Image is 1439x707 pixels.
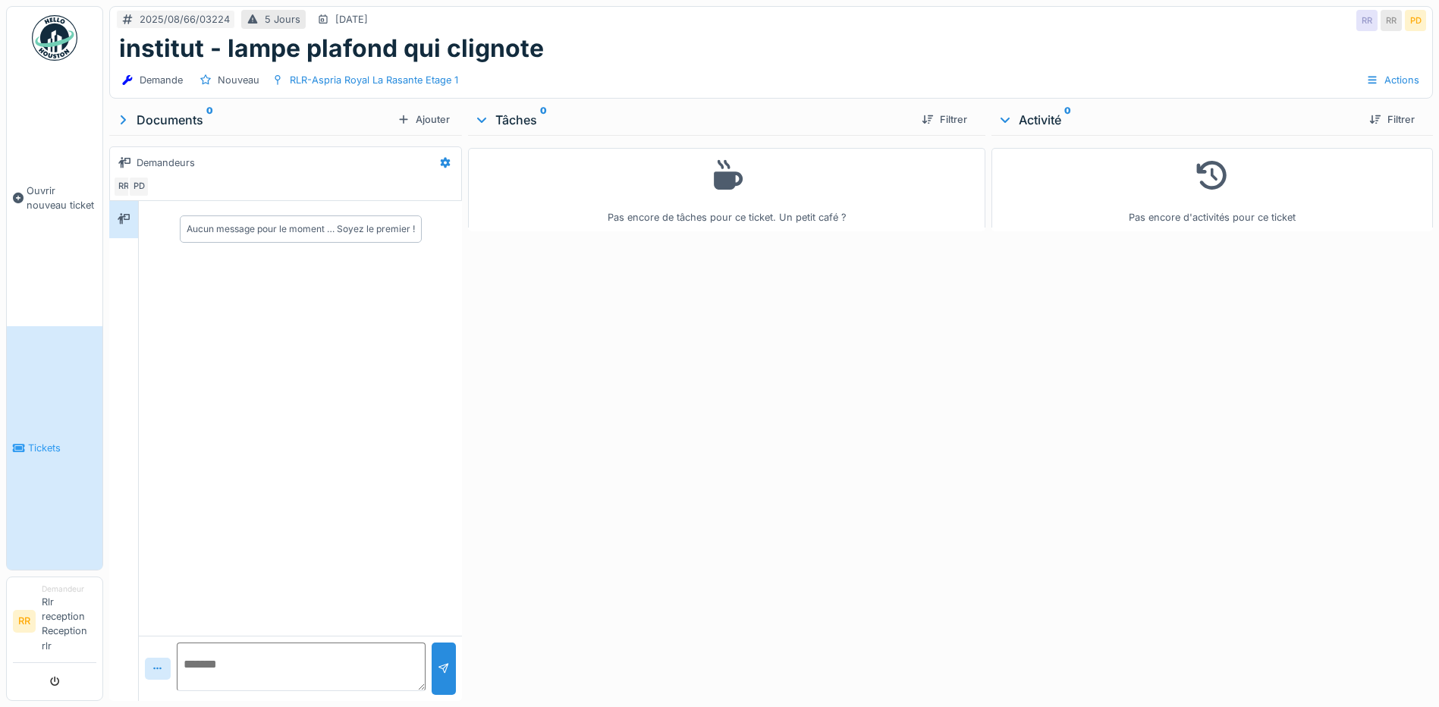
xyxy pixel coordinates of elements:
div: RR [1356,10,1378,31]
div: Documents [115,111,391,129]
div: Demandeurs [137,156,195,170]
div: Filtrer [916,109,973,130]
div: Ajouter [391,109,456,130]
li: Rlr reception Reception rlr [42,583,96,659]
div: RR [1381,10,1402,31]
h1: institut - lampe plafond qui clignote [119,34,544,63]
sup: 0 [206,111,213,129]
img: Badge_color-CXgf-gQk.svg [32,15,77,61]
div: Filtrer [1363,109,1421,130]
div: Tâches [474,111,910,129]
div: [DATE] [335,12,368,27]
span: Tickets [28,441,96,455]
a: Ouvrir nouveau ticket [7,69,102,326]
div: RLR-Aspria Royal La Rasante Etage 1 [290,73,458,87]
sup: 0 [540,111,547,129]
div: Pas encore d'activités pour ce ticket [1001,155,1423,225]
div: Demande [140,73,183,87]
div: Pas encore de tâches pour ce ticket. Un petit café ? [478,155,976,225]
div: 5 Jours [265,12,300,27]
div: PD [128,176,149,197]
div: PD [1405,10,1426,31]
span: Ouvrir nouveau ticket [27,184,96,212]
div: Nouveau [218,73,259,87]
sup: 0 [1064,111,1071,129]
div: Actions [1359,69,1426,91]
a: RR DemandeurRlr reception Reception rlr [13,583,96,663]
div: Activité [998,111,1357,129]
div: 2025/08/66/03224 [140,12,230,27]
div: RR [113,176,134,197]
div: Demandeur [42,583,96,595]
div: Aucun message pour le moment … Soyez le premier ! [187,222,415,236]
a: Tickets [7,326,102,569]
li: RR [13,610,36,633]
